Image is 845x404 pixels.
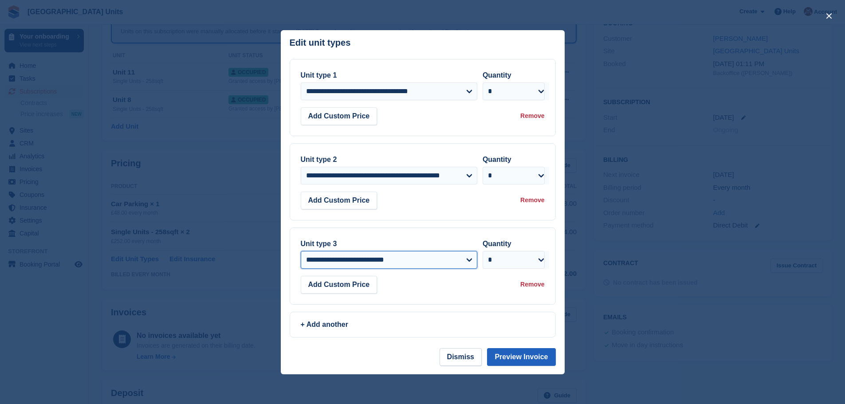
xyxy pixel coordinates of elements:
[520,196,544,205] div: Remove
[483,156,511,163] label: Quantity
[301,156,337,163] label: Unit type 2
[440,348,482,366] button: Dismiss
[301,240,337,247] label: Unit type 3
[301,71,337,79] label: Unit type 1
[487,348,555,366] button: Preview Invoice
[301,192,377,209] button: Add Custom Price
[301,319,545,330] div: + Add another
[483,240,511,247] label: Quantity
[290,312,556,337] a: + Add another
[301,107,377,125] button: Add Custom Price
[301,276,377,294] button: Add Custom Price
[483,71,511,79] label: Quantity
[822,9,836,23] button: close
[520,111,544,121] div: Remove
[520,280,544,289] div: Remove
[290,38,351,48] p: Edit unit types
